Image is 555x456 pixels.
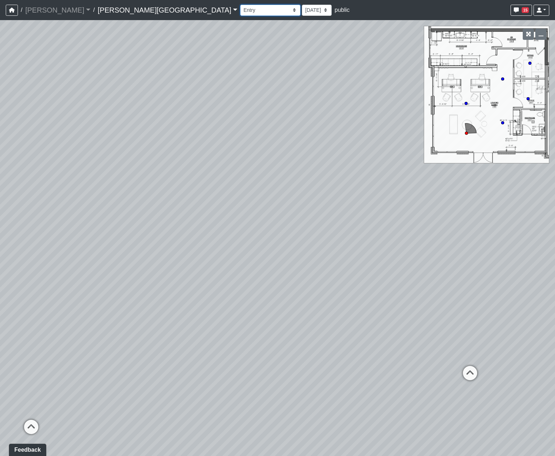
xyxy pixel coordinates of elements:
span: 15 [522,7,529,13]
span: / [90,3,98,17]
span: / [18,3,25,17]
a: [PERSON_NAME] [25,3,90,17]
span: public [335,7,350,13]
a: [PERSON_NAME][GEOGRAPHIC_DATA] [98,3,237,17]
iframe: Ybug feedback widget [5,442,48,456]
button: 15 [511,5,532,16]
